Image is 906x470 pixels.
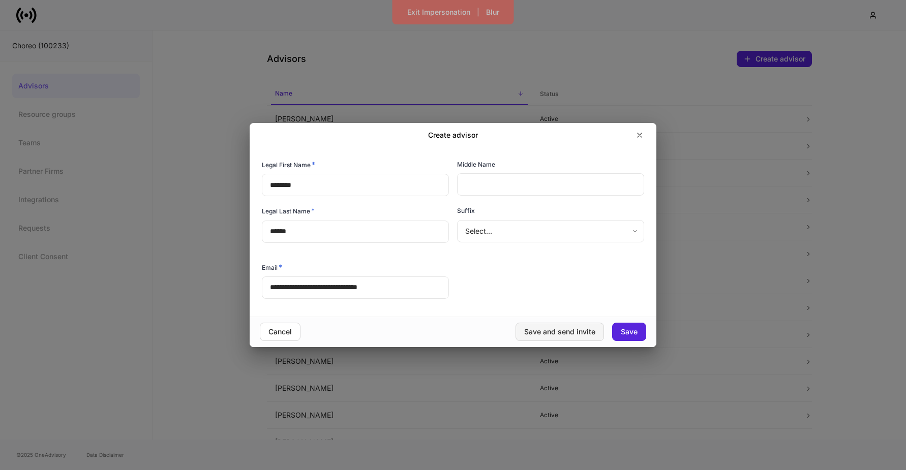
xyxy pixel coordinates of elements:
button: Cancel [260,323,300,341]
button: Save [612,323,646,341]
h6: Middle Name [457,160,495,169]
button: Save and send invite [516,323,604,341]
h6: Legal Last Name [262,206,315,216]
h6: Legal First Name [262,160,315,170]
h2: Create advisor [428,130,478,140]
div: Save [621,328,638,335]
div: Select... [457,220,644,242]
h6: Email [262,262,282,272]
div: Exit Impersonation [407,9,470,16]
div: Save and send invite [524,328,595,335]
div: Blur [486,9,499,16]
div: Cancel [268,328,292,335]
h6: Suffix [457,206,475,215]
